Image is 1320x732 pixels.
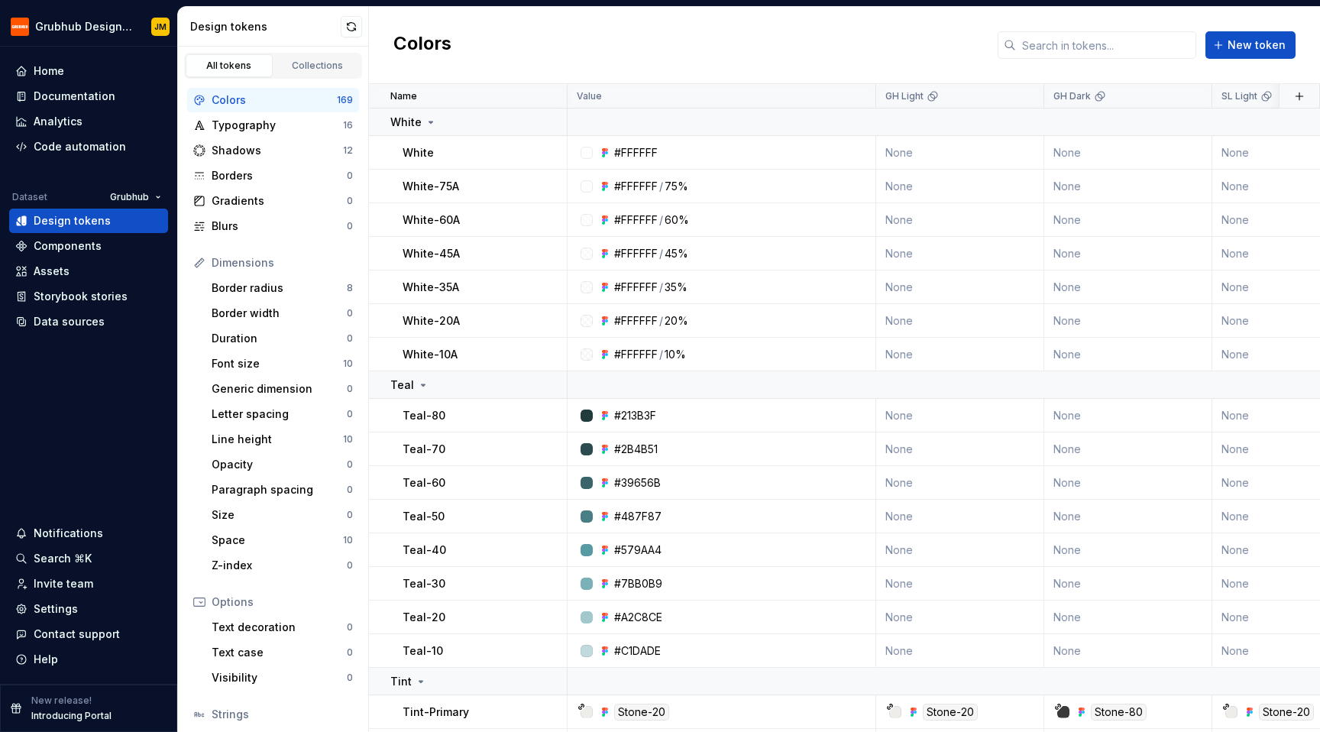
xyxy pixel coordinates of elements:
[390,90,417,102] p: Name
[876,533,1044,567] td: None
[403,280,459,295] p: White-35A
[34,264,70,279] div: Assets
[34,652,58,667] div: Help
[390,115,422,130] p: White
[212,118,343,133] div: Typography
[614,576,662,591] div: #7BB0B9
[347,170,353,182] div: 0
[187,88,359,112] a: Colors169
[34,63,64,79] div: Home
[212,432,343,447] div: Line height
[659,313,663,329] div: /
[403,509,445,524] p: Teal-50
[614,543,662,558] div: #579AA4
[205,276,359,300] a: Border radius8
[34,576,93,591] div: Invite team
[187,138,359,163] a: Shadows12
[34,314,105,329] div: Data sources
[614,313,658,329] div: #FFFFFF
[205,615,359,640] a: Text decoration0
[205,301,359,326] a: Border width0
[403,212,460,228] p: White-60A
[191,60,267,72] div: All tokens
[347,383,353,395] div: 0
[1091,704,1147,721] div: Stone-80
[614,347,658,362] div: #FFFFFF
[1044,170,1212,203] td: None
[614,643,661,659] div: #C1DADE
[34,213,111,228] div: Design tokens
[205,452,359,477] a: Opacity0
[31,710,112,722] p: Introducing Portal
[403,145,434,160] p: White
[1044,432,1212,466] td: None
[343,144,353,157] div: 12
[347,307,353,319] div: 0
[1044,466,1212,500] td: None
[876,466,1044,500] td: None
[34,238,102,254] div: Components
[31,695,92,707] p: New release!
[205,503,359,527] a: Size0
[614,212,658,228] div: #FFFFFF
[212,92,337,108] div: Colors
[9,521,168,546] button: Notifications
[1044,567,1212,601] td: None
[665,246,688,261] div: 45%
[205,666,359,690] a: Visibility0
[876,170,1044,203] td: None
[9,647,168,672] button: Help
[34,139,126,154] div: Code automation
[614,509,662,524] div: #487F87
[1259,704,1314,721] div: Stone-20
[34,601,78,617] div: Settings
[212,356,343,371] div: Font size
[34,114,82,129] div: Analytics
[9,84,168,109] a: Documentation
[876,500,1044,533] td: None
[665,212,689,228] div: 60%
[343,433,353,445] div: 10
[1044,533,1212,567] td: None
[212,558,347,573] div: Z-index
[1044,634,1212,668] td: None
[212,707,353,722] div: Strings
[110,191,149,203] span: Grubhub
[212,406,347,422] div: Letter spacing
[577,90,602,102] p: Value
[212,143,343,158] div: Shadows
[876,270,1044,304] td: None
[1044,399,1212,432] td: None
[1205,31,1296,59] button: New token
[212,219,347,234] div: Blurs
[403,313,460,329] p: White-20A
[659,280,663,295] div: /
[103,186,168,208] button: Grubhub
[614,280,658,295] div: #FFFFFF
[614,408,656,423] div: #213B3F
[212,620,347,635] div: Text decoration
[212,482,347,497] div: Paragraph spacing
[347,458,353,471] div: 0
[614,145,658,160] div: #FFFFFF
[665,179,688,194] div: 75%
[212,533,343,548] div: Space
[403,408,445,423] p: Teal-80
[614,704,669,721] div: Stone-20
[212,255,353,270] div: Dimensions
[403,246,460,261] p: White-45A
[876,601,1044,634] td: None
[212,280,347,296] div: Border radius
[212,168,347,183] div: Borders
[212,594,353,610] div: Options
[614,179,658,194] div: #FFFFFF
[12,191,47,203] div: Dataset
[665,347,686,362] div: 10%
[187,113,359,138] a: Typography16
[9,234,168,258] a: Components
[347,220,353,232] div: 0
[403,543,446,558] p: Teal-40
[212,381,347,397] div: Generic dimension
[659,246,663,261] div: /
[347,509,353,521] div: 0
